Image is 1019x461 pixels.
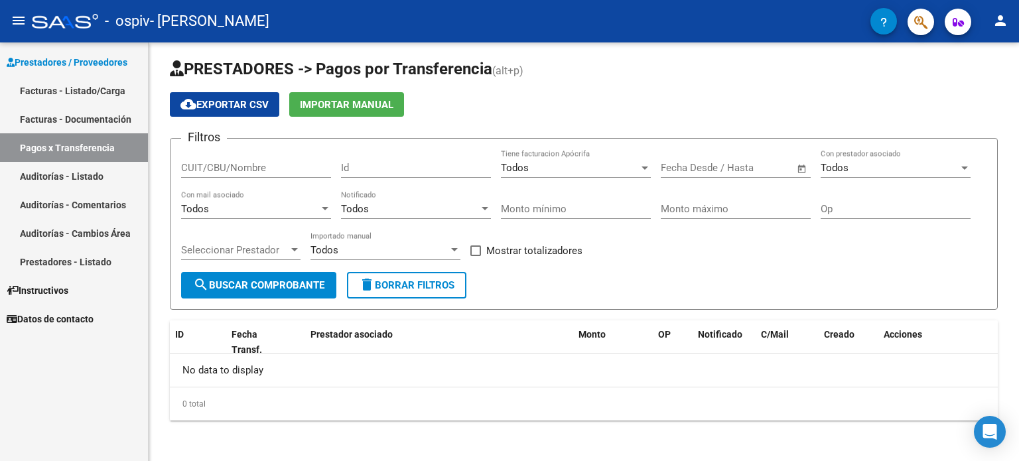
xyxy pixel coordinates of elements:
datatable-header-cell: Notificado [693,320,756,364]
span: - ospiv [105,7,150,36]
span: PRESTADORES -> Pagos por Transferencia [170,60,492,78]
span: Buscar Comprobante [193,279,324,291]
span: Instructivos [7,283,68,298]
span: ID [175,329,184,340]
span: Fecha Transf. [232,329,262,355]
h3: Filtros [181,128,227,147]
button: Importar Manual [289,92,404,117]
mat-icon: cloud_download [180,96,196,112]
span: Prestadores / Proveedores [7,55,127,70]
span: Acciones [884,329,922,340]
span: Datos de contacto [7,312,94,326]
datatable-header-cell: OP [653,320,693,364]
span: C/Mail [761,329,789,340]
button: Borrar Filtros [347,272,466,298]
span: Borrar Filtros [359,279,454,291]
input: End date [716,162,780,174]
span: Exportar CSV [180,99,269,111]
span: Todos [821,162,849,174]
datatable-header-cell: Prestador asociado [305,320,573,364]
span: Todos [181,203,209,215]
datatable-header-cell: Acciones [878,320,998,364]
mat-icon: search [193,277,209,293]
span: Notificado [698,329,742,340]
datatable-header-cell: Creado [819,320,878,364]
span: Seleccionar Prestador [181,244,289,256]
span: Creado [824,329,854,340]
div: Open Intercom Messenger [974,416,1006,448]
span: Prestador asociado [310,329,393,340]
span: (alt+p) [492,64,523,77]
mat-icon: menu [11,13,27,29]
span: Monto [578,329,606,340]
span: OP [658,329,671,340]
mat-icon: person [992,13,1008,29]
mat-icon: delete [359,277,375,293]
span: Todos [310,244,338,256]
button: Buscar Comprobante [181,272,336,298]
span: - [PERSON_NAME] [150,7,269,36]
span: Mostrar totalizadores [486,243,582,259]
span: Importar Manual [300,99,393,111]
button: Exportar CSV [170,92,279,117]
input: Start date [661,162,704,174]
div: No data to display [170,354,998,387]
datatable-header-cell: ID [170,320,226,364]
span: Todos [501,162,529,174]
datatable-header-cell: Monto [573,320,653,364]
div: 0 total [170,387,998,421]
span: Todos [341,203,369,215]
button: Open calendar [795,161,810,176]
datatable-header-cell: C/Mail [756,320,819,364]
datatable-header-cell: Fecha Transf. [226,320,286,364]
